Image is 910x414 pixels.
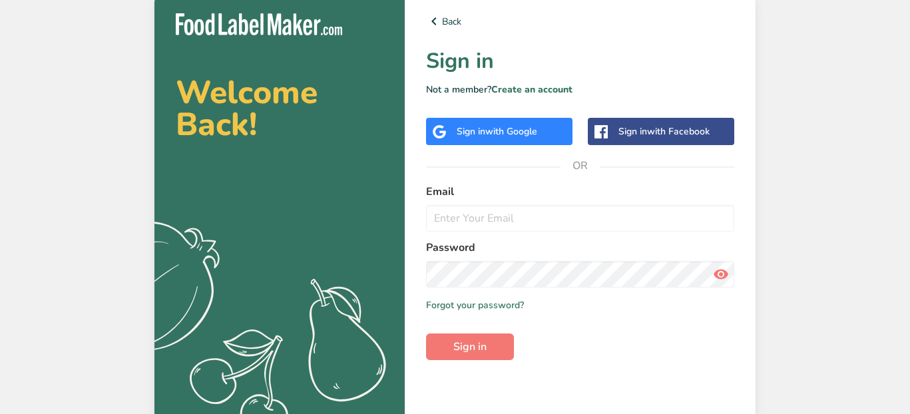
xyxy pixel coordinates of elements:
[485,125,537,138] span: with Google
[426,83,734,97] p: Not a member?
[426,45,734,77] h1: Sign in
[426,205,734,232] input: Enter Your Email
[426,13,734,29] a: Back
[426,240,734,256] label: Password
[426,184,734,200] label: Email
[561,146,600,186] span: OR
[457,124,537,138] div: Sign in
[647,125,710,138] span: with Facebook
[618,124,710,138] div: Sign in
[453,339,487,355] span: Sign in
[426,333,514,360] button: Sign in
[176,77,383,140] h2: Welcome Back!
[491,83,572,96] a: Create an account
[426,298,524,312] a: Forgot your password?
[176,13,342,35] img: Food Label Maker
